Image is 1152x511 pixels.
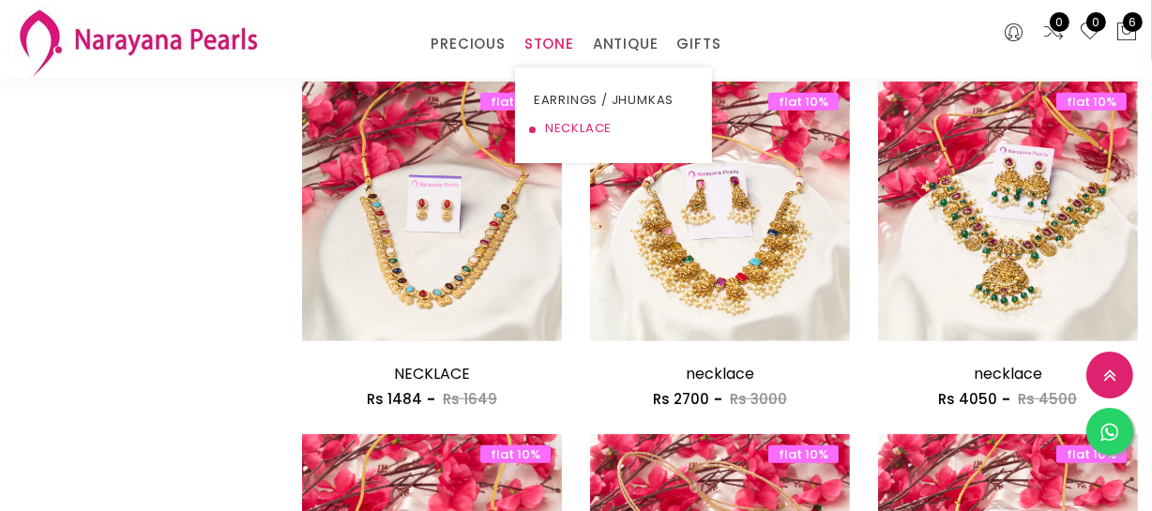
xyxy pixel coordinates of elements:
[480,93,551,111] span: flat 10%
[676,30,720,58] a: GIFTS
[534,114,693,143] a: NECKLACE
[367,389,422,409] span: Rs 1484
[653,389,709,409] span: Rs 2700
[443,389,497,409] span: Rs 1649
[938,389,997,409] span: Rs 4050
[534,86,693,114] a: EARRINGS / JHUMKAS
[1123,12,1143,32] span: 6
[1050,12,1069,32] span: 0
[431,30,505,58] a: PRECIOUS
[1042,21,1065,45] a: 0
[524,30,574,58] a: STONE
[394,363,470,384] a: NECKLACE
[593,30,659,58] a: ANTIQUE
[480,445,551,463] span: flat 10%
[974,363,1042,384] a: necklace
[1056,445,1127,463] span: flat 10%
[768,445,839,463] span: flat 10%
[730,389,787,409] span: Rs 3000
[1086,12,1106,32] span: 0
[1115,21,1138,45] button: 6
[768,93,839,111] span: flat 10%
[686,363,754,384] a: necklace
[1079,21,1101,45] a: 0
[1018,389,1077,409] span: Rs 4500
[1056,93,1127,111] span: flat 10%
